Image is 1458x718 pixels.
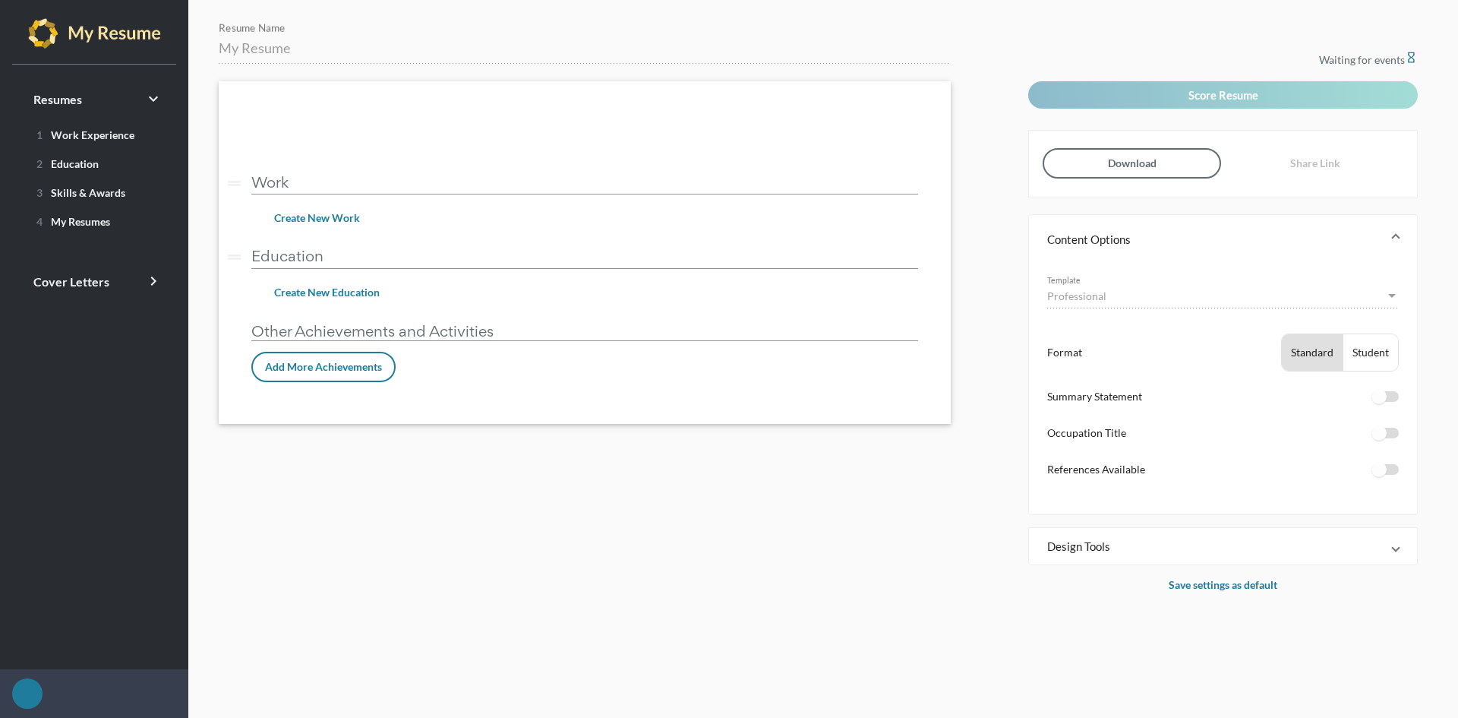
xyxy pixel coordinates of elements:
[28,18,161,49] img: my-resume-light.png
[251,322,918,341] p: Other Achievements and Activities
[1043,148,1221,179] button: Download
[18,122,170,147] a: 1Work Experience
[30,157,99,170] span: Education
[144,90,163,108] i: keyboard_arrow_right
[1047,334,1399,372] li: Format
[33,92,82,106] span: Resumes
[1029,215,1417,264] mat-expansion-panel-header: Content Options
[1047,232,1381,247] mat-panel-title: Content Options
[30,128,134,141] span: Work Experience
[1047,289,1106,302] span: Professional
[1282,334,1343,371] button: Standard
[36,215,43,228] span: 4
[1028,51,1418,69] p: Waiting for events
[225,174,244,193] i: drag_handle
[18,209,170,233] a: 4My Resumes
[36,128,43,141] span: 1
[36,186,43,199] span: 3
[1029,264,1417,514] div: Content Options
[251,352,396,382] button: Add More Achievements
[144,272,163,290] i: keyboard_arrow_right
[219,39,949,58] input: Resume Name
[1047,288,1399,304] mat-select: Template
[262,279,392,306] button: Create New Education
[1047,460,1399,492] li: References Available
[30,215,110,228] span: My Resumes
[1047,424,1399,455] li: Occupation Title
[265,360,382,373] span: Add More Achievements
[36,157,43,170] span: 2
[1028,576,1418,594] p: Save settings as default
[1108,157,1157,169] span: Download
[1290,157,1340,169] span: Share Link
[1047,387,1399,419] li: Summary Statement
[1343,334,1398,371] button: Student
[18,180,170,204] a: 3Skills & Awards
[18,151,170,176] a: 2Education
[33,274,109,289] span: Cover Letters
[262,204,372,232] button: Create New Work
[1047,539,1381,554] mat-panel-title: Design Tools
[274,286,380,299] span: Create New Education
[1188,88,1258,102] span: Score Resume
[1405,52,1418,65] i: hourglass_empty
[1029,528,1417,565] mat-expansion-panel-header: Design Tools
[1226,148,1403,179] button: Share Link
[30,186,125,199] span: Skills & Awards
[225,248,244,267] i: drag_handle
[1028,81,1418,109] button: Score Resume
[274,211,360,224] span: Create New Work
